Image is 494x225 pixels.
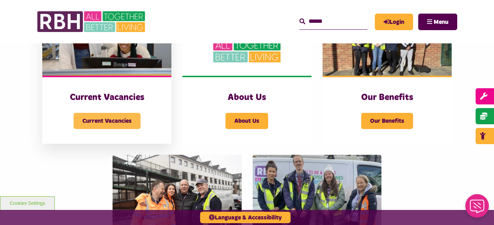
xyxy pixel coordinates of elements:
h3: Our Benefits [337,92,437,103]
h3: About Us [197,92,297,103]
span: Menu [434,19,448,25]
span: Our Benefits [361,113,413,129]
span: Current Vacancies [74,113,141,129]
button: Navigation [418,14,457,30]
button: Language & Accessibility [200,212,291,223]
a: MyRBH [375,14,413,30]
input: Search [299,14,367,29]
img: RBH [37,7,147,36]
span: About Us [225,113,268,129]
iframe: Netcall Web Assistant for live chat [461,192,494,225]
h3: Current Vacancies [57,92,157,103]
